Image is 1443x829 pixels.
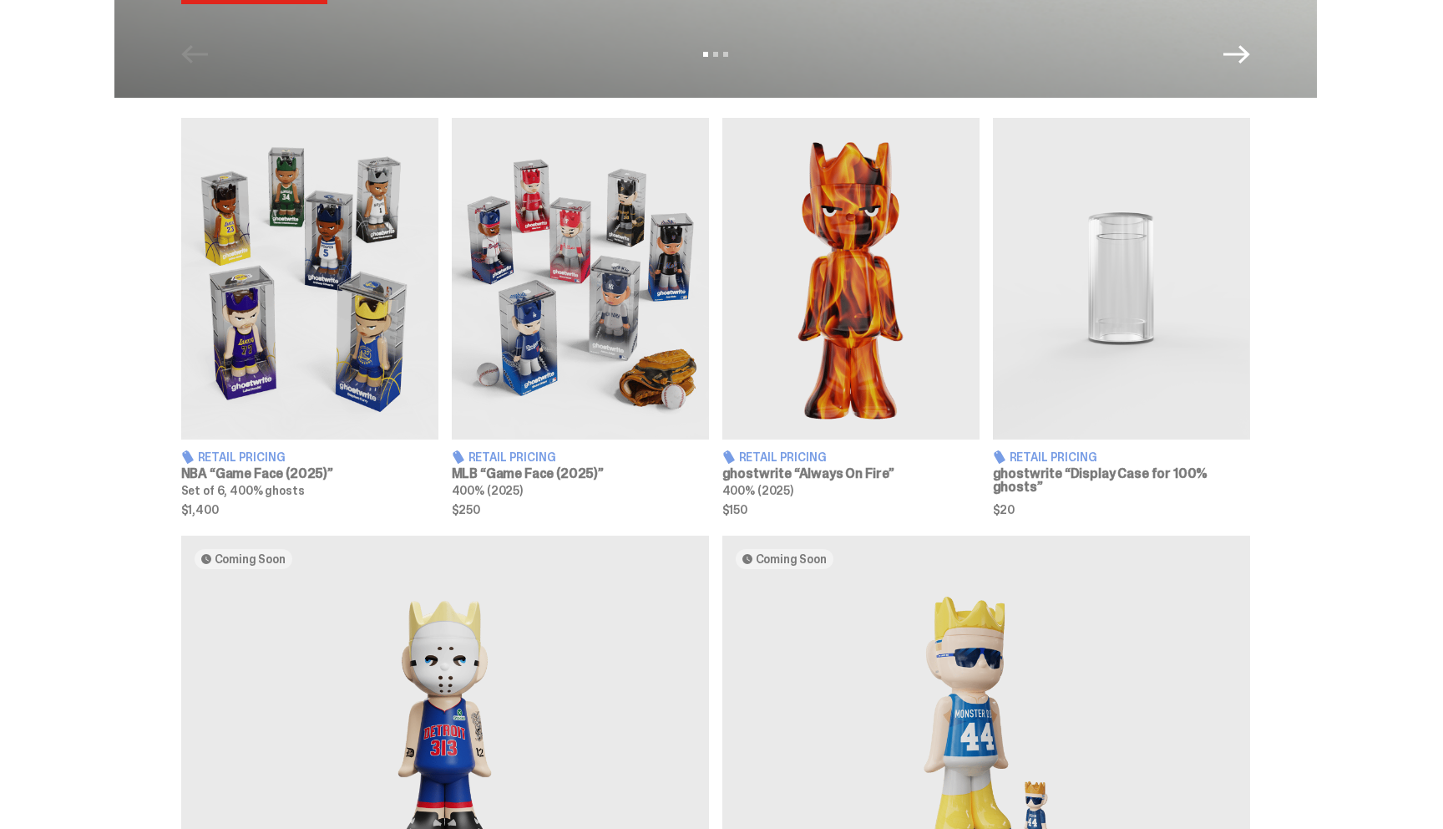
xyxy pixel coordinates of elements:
span: 400% (2025) [452,483,523,498]
span: Coming Soon [756,552,827,566]
span: Retail Pricing [739,451,827,463]
button: View slide 1 [703,52,708,57]
span: $20 [993,504,1250,516]
img: Game Face (2025) [452,118,709,440]
a: Always On Fire Retail Pricing [722,118,980,516]
span: Retail Pricing [1010,451,1097,463]
h3: MLB “Game Face (2025)” [452,467,709,481]
h3: ghostwrite “Always On Fire” [722,467,980,481]
h3: ghostwrite “Display Case for 100% ghosts” [993,467,1250,494]
img: Always On Fire [722,118,980,440]
span: Retail Pricing [198,451,286,463]
img: Display Case for 100% ghosts [993,118,1250,440]
a: Game Face (2025) Retail Pricing [181,118,438,516]
span: $150 [722,504,980,516]
button: View slide 2 [713,52,718,57]
span: Set of 6, 400% ghosts [181,483,305,498]
a: Display Case for 100% ghosts Retail Pricing [993,118,1250,516]
span: Retail Pricing [468,451,556,463]
span: Coming Soon [215,552,286,566]
button: Next [1223,41,1250,68]
span: 400% (2025) [722,483,793,498]
a: Game Face (2025) Retail Pricing [452,118,709,516]
button: View slide 3 [723,52,728,57]
h3: NBA “Game Face (2025)” [181,467,438,481]
span: $1,400 [181,504,438,516]
img: Game Face (2025) [181,118,438,440]
span: $250 [452,504,709,516]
